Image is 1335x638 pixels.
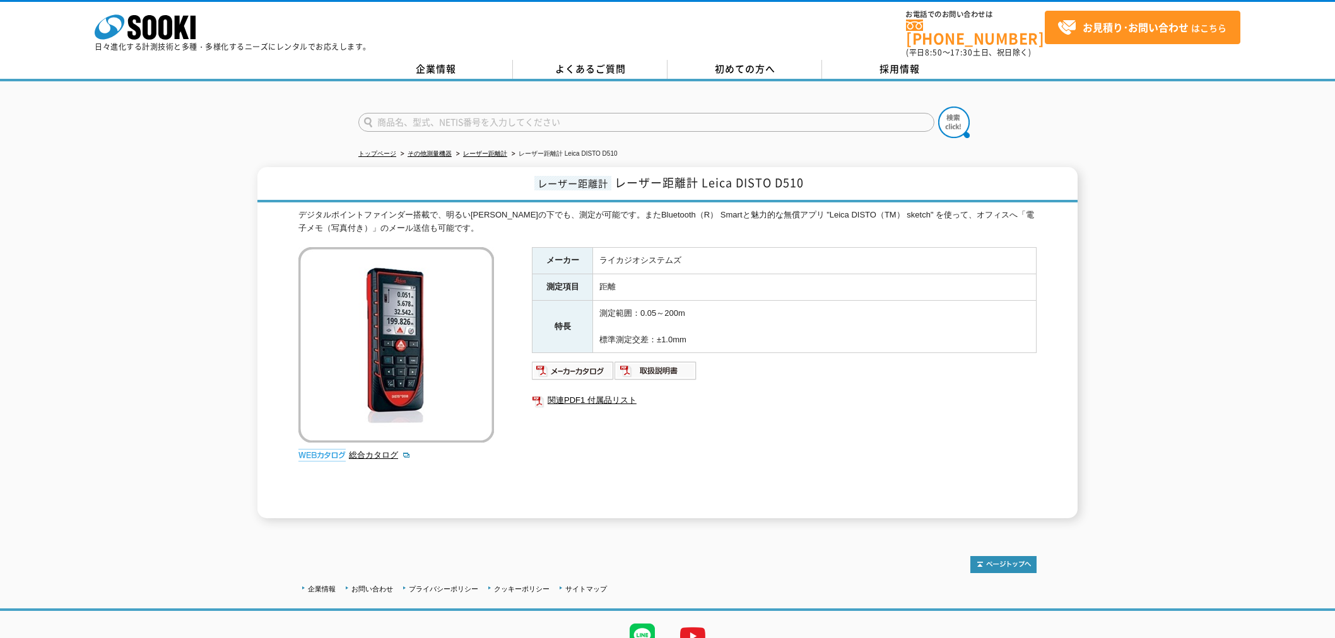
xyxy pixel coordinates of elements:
[1057,18,1226,37] span: はこちら
[509,148,618,161] li: レーザー距離計 Leica DISTO D510
[463,150,507,157] a: レーザー距離計
[351,585,393,593] a: お問い合わせ
[950,47,973,58] span: 17:30
[408,150,452,157] a: その他測量機器
[532,361,615,381] img: メーカーカタログ
[358,60,513,79] a: 企業情報
[513,60,667,79] a: よくあるご質問
[906,47,1031,58] span: (平日 ～ 土日、祝日除く)
[925,47,943,58] span: 8:50
[532,301,593,353] th: 特長
[715,62,775,76] span: 初めての方へ
[593,301,1037,353] td: 測定範囲：0.05～200m 標準測定交差：±1.0mm
[615,174,804,191] span: レーザー距離計 Leica DISTO D510
[565,585,607,593] a: サイトマップ
[358,150,396,157] a: トップページ
[298,449,346,461] img: webカタログ
[95,43,371,50] p: 日々進化する計測技術と多種・多様化するニーズにレンタルでお応えします。
[358,113,934,132] input: 商品名、型式、NETIS番号を入力してください
[822,60,977,79] a: 採用情報
[298,209,1037,235] div: デジタルポイントファインダー搭載で、明るい[PERSON_NAME]の下でも、測定が可能です。またBluetooth（R） Smartと魅力的な無償アプリ "Leica DISTO（TM） sk...
[349,450,411,460] a: 総合カタログ
[615,369,697,379] a: 取扱説明書
[298,247,494,443] img: レーザー距離計 Leica DISTO D510
[970,556,1037,573] img: トップページへ
[667,60,822,79] a: 初めての方へ
[534,176,611,190] span: レーザー距離計
[906,20,1045,45] a: [PHONE_NUMBER]
[1045,11,1240,44] a: お見積り･お問い合わせはこちら
[494,585,550,593] a: クッキーポリシー
[593,248,1037,274] td: ライカジオシステムズ
[906,11,1045,18] span: お電話でのお問い合わせは
[615,361,697,381] img: 取扱説明書
[532,248,593,274] th: メーカー
[409,585,478,593] a: プライバシーポリシー
[308,585,336,593] a: 企業情報
[593,274,1037,301] td: 距離
[532,274,593,301] th: 測定項目
[938,107,970,138] img: btn_search.png
[532,369,615,379] a: メーカーカタログ
[532,392,1037,409] a: 関連PDF1 付属品リスト
[1083,20,1189,35] strong: お見積り･お問い合わせ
